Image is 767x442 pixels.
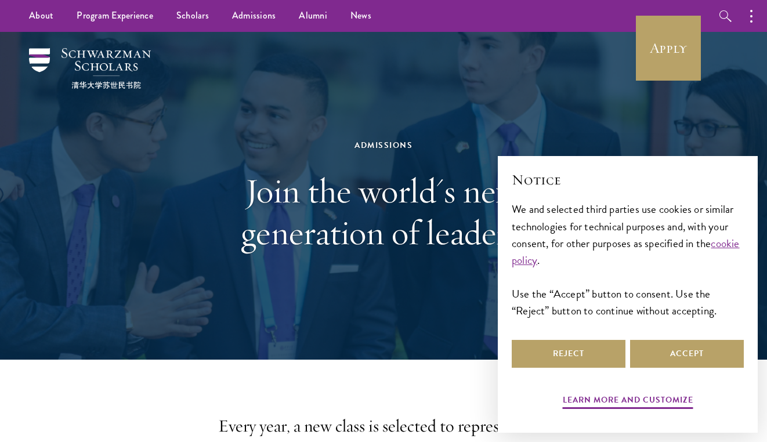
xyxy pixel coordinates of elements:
[512,170,744,190] h2: Notice
[29,48,151,89] img: Schwarzman Scholars
[630,340,744,368] button: Accept
[183,170,584,253] h1: Join the world's next generation of leaders.
[512,201,744,318] div: We and selected third parties use cookies or similar technologies for technical purposes and, wit...
[512,340,625,368] button: Reject
[512,235,740,269] a: cookie policy
[636,16,701,81] a: Apply
[563,393,693,411] button: Learn more and customize
[183,138,584,153] div: Admissions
